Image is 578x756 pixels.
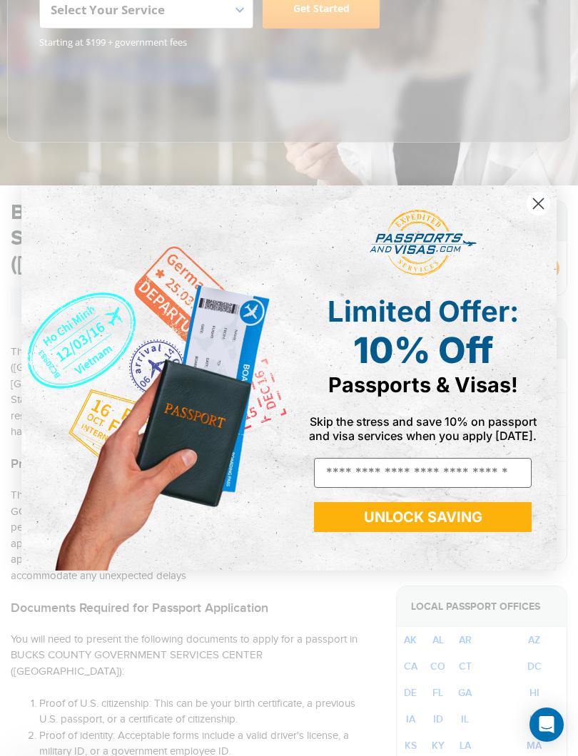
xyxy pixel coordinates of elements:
[328,372,518,397] span: Passports & Visas!
[314,502,532,532] button: UNLOCK SAVING
[370,210,477,277] img: passports and visas
[21,185,289,571] img: de9cda0d-0715-46ca-9a25-073762a91ba7.png
[309,414,537,443] span: Skip the stress and save 10% on passport and visa services when you apply [DATE].
[526,191,551,216] button: Close dialog
[353,329,493,372] span: 10% Off
[328,294,519,329] span: Limited Offer:
[529,708,564,742] div: Open Intercom Messenger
